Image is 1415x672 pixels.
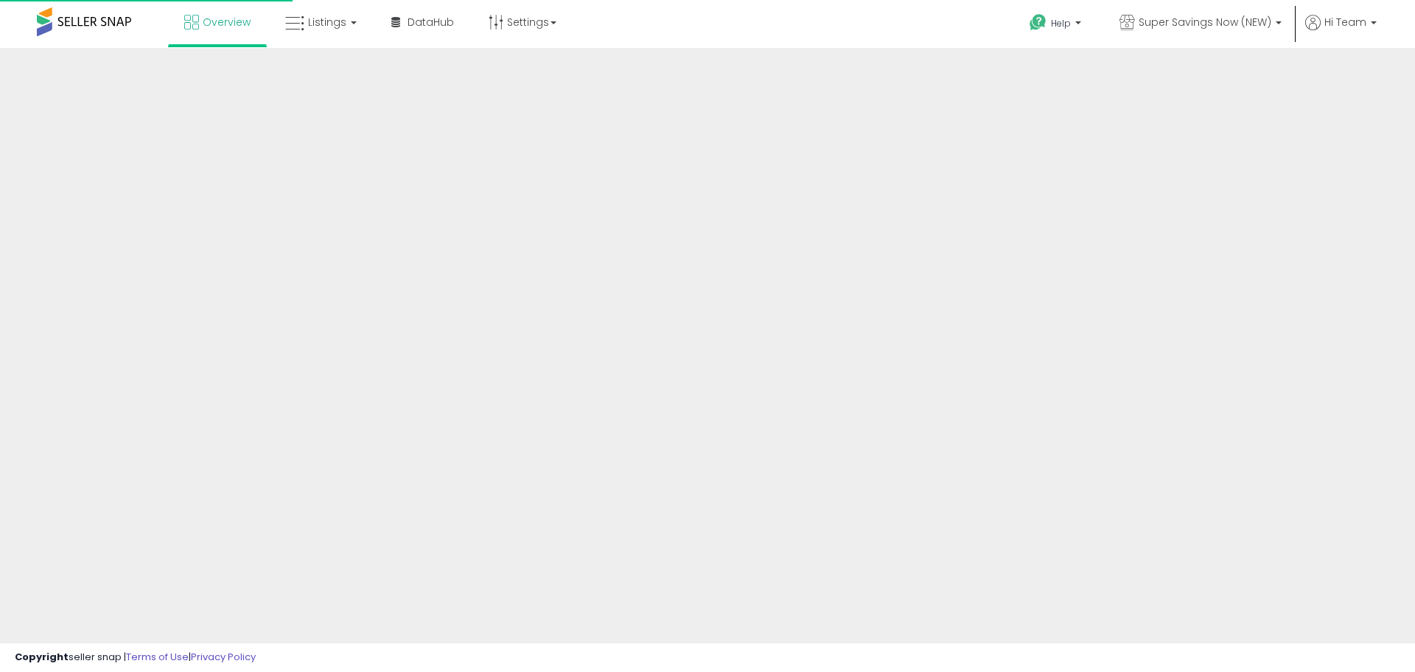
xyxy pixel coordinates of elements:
[126,650,189,664] a: Terms of Use
[15,650,69,664] strong: Copyright
[1305,15,1377,48] a: Hi Team
[1029,13,1047,32] i: Get Help
[1018,2,1096,48] a: Help
[308,15,346,30] span: Listings
[1051,17,1071,30] span: Help
[408,15,454,30] span: DataHub
[1139,15,1271,30] span: Super Savings Now (NEW)
[203,15,251,30] span: Overview
[1324,15,1366,30] span: Hi Team
[15,651,256,665] div: seller snap | |
[191,650,256,664] a: Privacy Policy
